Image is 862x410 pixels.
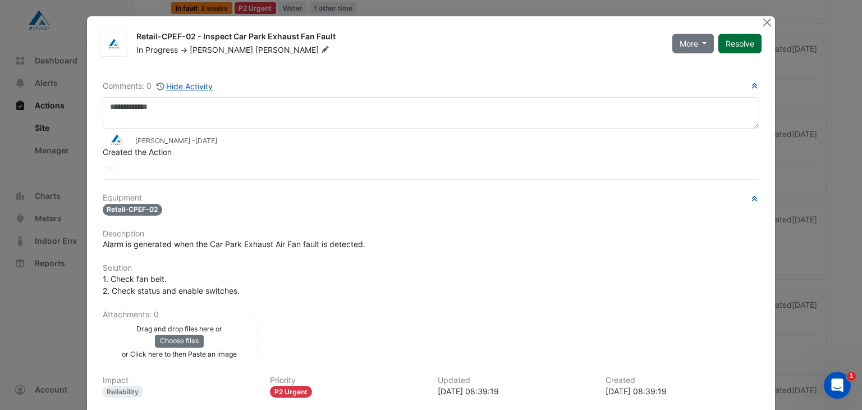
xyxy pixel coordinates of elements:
h6: Equipment [103,193,760,203]
span: More [680,38,698,49]
span: Retail-CPEF-02 [103,204,163,216]
button: Close [761,16,773,28]
div: Retail-CPEF-02 - Inspect Car Park Exhaust Fan Fault [136,31,659,44]
iframe: Intercom live chat [824,372,851,399]
button: More [672,34,714,53]
div: Reliability [103,386,144,398]
img: Airmaster Australia [103,134,131,146]
h6: Created [606,376,760,385]
span: 1. Check fan belt. 2. Check status and enable switches. [103,274,240,295]
button: Choose files [155,335,204,347]
h6: Attachments: 0 [103,310,760,320]
div: P2 Urgent [270,386,312,398]
div: Comments: 0 [103,80,214,93]
div: [DATE] 08:39:19 [606,385,760,397]
h6: Updated [438,376,592,385]
span: In Progress [136,45,178,54]
img: Airmaster Australia [101,38,127,49]
span: 2025-08-18 08:39:19 [195,136,217,145]
h6: Description [103,229,760,239]
span: Alarm is generated when the Car Park Exhaust Air Fan fault is detected. [103,239,365,249]
small: Drag and drop files here or [136,325,222,333]
span: [PERSON_NAME] [255,44,332,56]
h6: Impact [103,376,257,385]
span: Created the Action [103,147,172,157]
h6: Solution [103,263,760,273]
span: [PERSON_NAME] [190,45,253,54]
small: [PERSON_NAME] - [135,136,217,146]
span: 1 [847,372,856,381]
button: Resolve [718,34,762,53]
h6: Priority [270,376,424,385]
div: [DATE] 08:39:19 [438,385,592,397]
span: -> [180,45,187,54]
small: or Click here to then Paste an image [122,350,237,358]
button: Hide Activity [156,80,214,93]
